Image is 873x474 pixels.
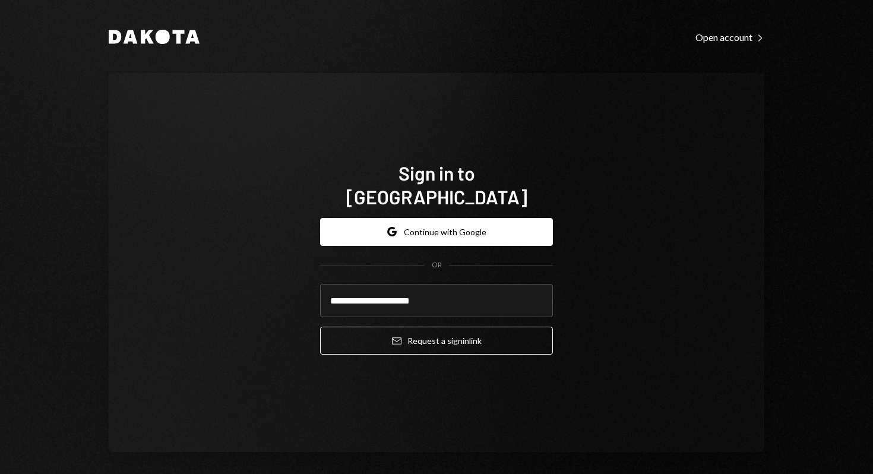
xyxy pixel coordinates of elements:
[432,260,442,270] div: OR
[695,31,764,43] div: Open account
[695,30,764,43] a: Open account
[320,327,553,355] button: Request a signinlink
[320,218,553,246] button: Continue with Google
[320,161,553,208] h1: Sign in to [GEOGRAPHIC_DATA]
